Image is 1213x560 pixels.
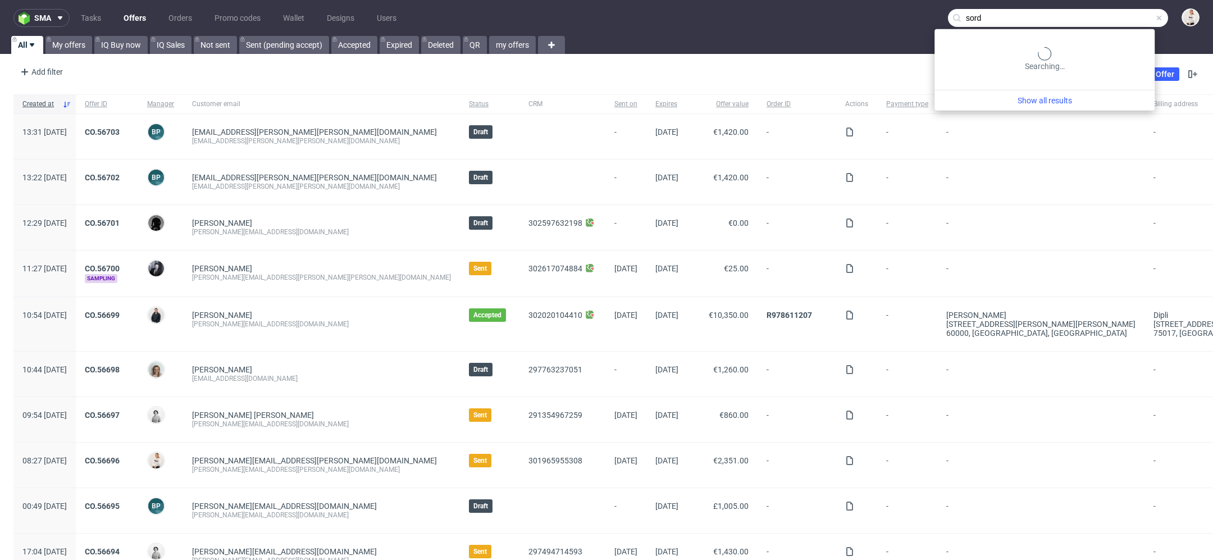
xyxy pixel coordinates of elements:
img: Dudek Mariola [148,407,164,423]
span: CRM [528,99,596,109]
span: - [946,456,1136,474]
a: CO.56701 [85,218,120,227]
span: [DATE] [655,547,678,556]
span: Created at [22,99,58,109]
span: 10:54 [DATE] [22,311,67,320]
span: - [614,173,637,191]
a: 291354967259 [528,411,582,420]
span: - [614,218,637,236]
span: [DATE] [655,311,678,320]
div: [PERSON_NAME][EMAIL_ADDRESS][DOMAIN_NAME] [192,420,451,429]
a: Promo codes [208,9,267,27]
a: 302597632198 [528,218,582,227]
a: Sent (pending accept) [239,36,329,54]
span: [DATE] [614,547,637,556]
span: - [767,365,827,383]
a: Tasks [74,9,108,27]
span: [PERSON_NAME][EMAIL_ADDRESS][DOMAIN_NAME] [192,502,377,511]
a: CO.56695 [85,502,120,511]
span: - [946,502,1136,520]
span: [DATE] [655,128,678,136]
span: - [946,173,1136,191]
span: - [886,218,928,236]
span: - [886,365,928,383]
span: Status [469,99,510,109]
a: Orders [162,9,199,27]
span: - [946,411,1136,429]
span: - [886,264,928,283]
a: CO.56697 [85,411,120,420]
span: [DATE] [655,264,678,273]
a: Accepted [331,36,377,54]
span: Draft [473,173,488,182]
span: €25.00 [724,264,749,273]
a: Designs [320,9,361,27]
span: €860.00 [719,411,749,420]
span: 09:54 [DATE] [22,411,67,420]
span: Sent [473,547,487,556]
span: 17:04 [DATE] [22,547,67,556]
span: 13:31 [DATE] [22,128,67,136]
span: - [946,264,1136,283]
a: CO.56694 [85,547,120,556]
a: Deleted [421,36,460,54]
span: - [767,502,827,520]
a: CO.56703 [85,128,120,136]
span: [PERSON_NAME][EMAIL_ADDRESS][DOMAIN_NAME] [192,547,377,556]
span: Sampling [85,274,117,283]
div: Add filter [16,63,65,81]
span: Sent on [614,99,637,109]
span: Sent [473,411,487,420]
div: [STREET_ADDRESS][PERSON_NAME][PERSON_NAME] [946,320,1136,329]
div: [PERSON_NAME] [946,311,1136,320]
figcaption: BP [148,170,164,185]
span: 00:49 [DATE] [22,502,67,511]
figcaption: BP [148,124,164,140]
div: [PERSON_NAME][EMAIL_ADDRESS][DOMAIN_NAME] [192,320,451,329]
span: Expires [655,99,678,109]
span: sma [34,14,51,22]
a: [PERSON_NAME] [192,218,252,227]
span: 12:29 [DATE] [22,218,67,227]
div: [PERSON_NAME][EMAIL_ADDRESS][DOMAIN_NAME] [192,511,451,520]
span: - [614,128,637,145]
span: - [614,365,637,383]
span: [DATE] [614,311,637,320]
span: Draft [473,502,488,511]
a: R978611207 [767,311,812,320]
span: - [946,365,1136,383]
span: Offer ID [85,99,129,109]
span: [DATE] [655,173,678,182]
a: Expired [380,36,419,54]
span: [DATE] [655,365,678,374]
span: €2,351.00 [713,456,749,465]
span: - [767,264,827,283]
span: €1,420.00 [713,128,749,136]
span: - [886,128,928,145]
span: - [767,456,827,474]
span: - [946,218,1136,236]
img: Monika Poźniak [148,362,164,377]
span: - [767,173,827,191]
a: [EMAIL_ADDRESS][PERSON_NAME][PERSON_NAME][DOMAIN_NAME] [192,128,437,136]
span: Offer value [696,99,749,109]
a: Show all results [939,95,1150,106]
a: CO.56699 [85,311,120,320]
span: Customer email [192,99,451,109]
span: - [886,173,928,191]
span: Draft [473,218,488,227]
a: Users [370,9,403,27]
div: [EMAIL_ADDRESS][PERSON_NAME][PERSON_NAME][DOMAIN_NAME] [192,182,451,191]
span: [DATE] [655,502,678,511]
span: - [886,502,928,520]
span: €1,420.00 [713,173,749,182]
a: CO.56696 [85,456,120,465]
span: 11:27 [DATE] [22,264,67,273]
img: Dudek Mariola [148,544,164,559]
button: sma [13,9,70,27]
a: My offers [45,36,92,54]
a: QR [463,36,487,54]
span: [DATE] [614,411,637,420]
a: IQ Buy now [94,36,148,54]
span: €1,260.00 [713,365,749,374]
